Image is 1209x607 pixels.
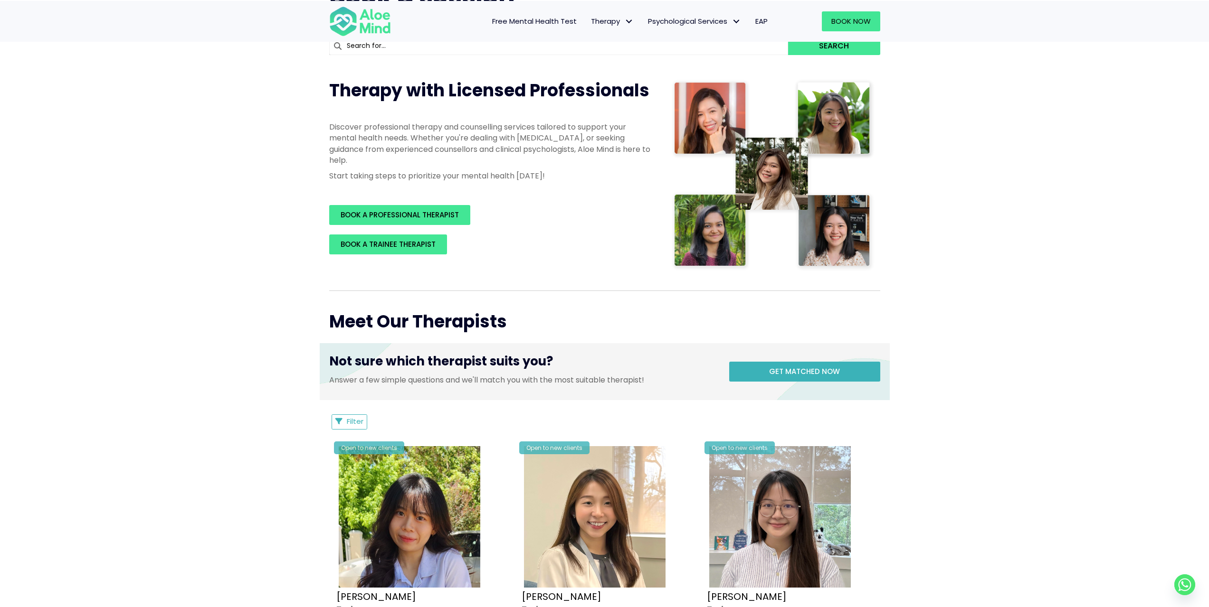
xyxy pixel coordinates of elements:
[329,37,789,55] input: Search for...
[584,11,641,31] a: TherapyTherapy: submenu
[622,14,636,28] span: Therapy: submenu
[748,11,775,31] a: EAP
[671,79,875,271] img: Therapist collage
[329,234,447,254] a: BOOK A TRAINEE THERAPIST
[648,16,741,26] span: Psychological Services
[831,16,871,26] span: Book Now
[709,446,851,588] img: IMG_3049 – Joanne Lee
[341,239,436,249] span: BOOK A TRAINEE THERAPIST
[591,16,634,26] span: Therapy
[704,441,775,454] div: Open to new clients
[755,16,768,26] span: EAP
[329,374,715,385] p: Answer a few simple questions and we'll match you with the most suitable therapist!
[341,210,459,220] span: BOOK A PROFESSIONAL THERAPIST
[329,78,649,103] span: Therapy with Licensed Professionals
[641,11,748,31] a: Psychological ServicesPsychological Services: submenu
[707,589,787,603] a: [PERSON_NAME]
[788,37,880,55] button: Search
[329,170,652,181] p: Start taking steps to prioritize your mental health [DATE]!
[729,362,880,382] a: Get matched now
[492,16,577,26] span: Free Mental Health Test
[519,441,590,454] div: Open to new clients
[329,309,507,334] span: Meet Our Therapists
[522,589,601,603] a: [PERSON_NAME]
[329,353,715,374] h3: Not sure which therapist suits you?
[1174,574,1195,595] a: Whatsapp
[336,589,416,603] a: [PERSON_NAME]
[329,121,652,166] p: Discover professional therapy and counselling services tailored to support your mental health nee...
[339,446,480,588] img: Aloe Mind Profile Pic – Christie Yong Kar Xin
[347,416,363,426] span: Filter
[329,205,470,225] a: BOOK A PROFESSIONAL THERAPIST
[524,446,666,588] img: IMG_1660 – Tracy Kwah
[769,366,840,376] span: Get matched now
[329,6,391,37] img: Aloe mind Logo
[334,441,404,454] div: Open to new clients
[730,14,743,28] span: Psychological Services: submenu
[332,414,368,430] button: Filter Listings
[403,11,775,31] nav: Menu
[822,11,880,31] a: Book Now
[485,11,584,31] a: Free Mental Health Test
